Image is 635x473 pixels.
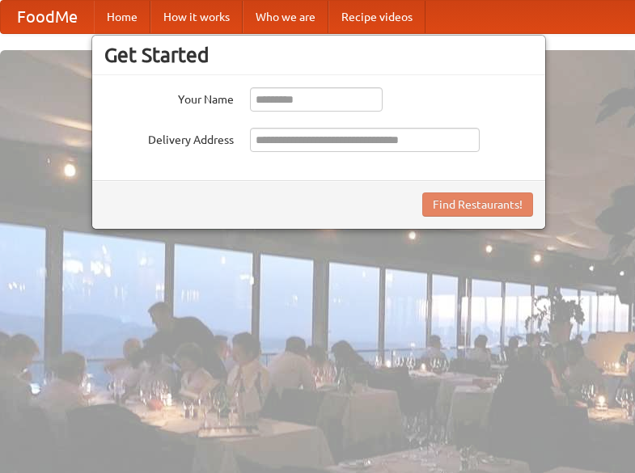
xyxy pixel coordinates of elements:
[94,1,150,33] a: Home
[104,87,234,108] label: Your Name
[1,1,94,33] a: FoodMe
[243,1,328,33] a: Who we are
[328,1,425,33] a: Recipe videos
[150,1,243,33] a: How it works
[104,43,533,67] h3: Get Started
[422,192,533,217] button: Find Restaurants!
[104,128,234,148] label: Delivery Address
